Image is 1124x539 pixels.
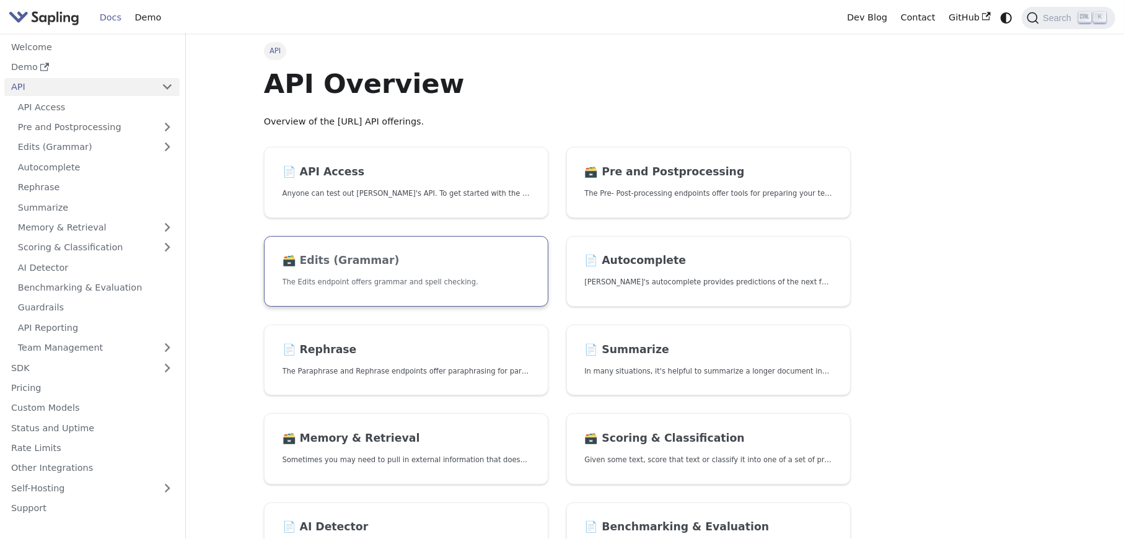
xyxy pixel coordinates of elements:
a: Summarize [11,198,180,216]
kbd: K [1094,12,1106,23]
p: Sometimes you may need to pull in external information that doesn't fit in the context size of an... [283,454,530,466]
a: Pre and Postprocessing [11,118,180,136]
h2: Summarize [584,343,832,357]
a: API Reporting [11,318,180,336]
h2: Benchmarking & Evaluation [584,520,832,534]
h2: Rephrase [283,343,530,357]
p: The Paraphrase and Rephrase endpoints offer paraphrasing for particular styles. [283,366,530,377]
a: Welcome [4,38,180,56]
h2: Pre and Postprocessing [584,165,832,179]
a: Support [4,499,180,517]
a: 📄️ Autocomplete[PERSON_NAME]'s autocomplete provides predictions of the next few characters or words [566,236,851,307]
h2: Memory & Retrieval [283,432,530,445]
p: The Pre- Post-processing endpoints offer tools for preparing your text data for ingestation as we... [584,188,832,199]
a: Contact [894,8,942,27]
a: API [4,78,155,96]
a: Rate Limits [4,439,180,457]
a: 🗃️ Memory & RetrievalSometimes you may need to pull in external information that doesn't fit in t... [264,413,548,484]
p: In many situations, it's helpful to summarize a longer document into a shorter, more easily diges... [584,366,832,377]
a: Dev Blog [840,8,893,27]
a: Scoring & Classification [11,239,180,256]
a: 🗃️ Scoring & ClassificationGiven some text, score that text or classify it into one of a set of p... [566,413,851,484]
img: Sapling.ai [9,9,79,27]
p: Sapling's autocomplete provides predictions of the next few characters or words [584,276,832,288]
button: Search (Ctrl+K) [1022,7,1115,29]
a: API Access [11,98,180,116]
a: Status and Uptime [4,419,180,437]
button: Switch between dark and light mode (currently system mode) [998,9,1016,27]
a: Team Management [11,339,180,357]
span: Search [1039,13,1079,23]
a: Other Integrations [4,459,180,477]
a: SDK [4,359,155,377]
a: Sapling.ai [9,9,84,27]
span: API [264,42,287,59]
button: Collapse sidebar category 'API' [155,78,180,96]
a: Demo [128,8,168,27]
a: Docs [93,8,128,27]
a: Custom Models [4,399,180,417]
a: 📄️ API AccessAnyone can test out [PERSON_NAME]'s API. To get started with the API, simply: [264,147,548,218]
a: AI Detector [11,258,180,276]
h2: Edits (Grammar) [283,254,530,268]
nav: Breadcrumbs [264,42,851,59]
a: Rephrase [11,178,180,196]
a: Benchmarking & Evaluation [11,279,180,297]
a: Guardrails [11,299,180,317]
a: Memory & Retrieval [11,219,180,237]
a: 🗃️ Pre and PostprocessingThe Pre- Post-processing endpoints offer tools for preparing your text d... [566,147,851,218]
a: 📄️ SummarizeIn many situations, it's helpful to summarize a longer document into a shorter, more ... [566,325,851,396]
a: Autocomplete [11,158,180,176]
a: Pricing [4,379,180,397]
button: Expand sidebar category 'SDK' [155,359,180,377]
a: 🗃️ Edits (Grammar)The Edits endpoint offers grammar and spell checking. [264,236,548,307]
p: Anyone can test out Sapling's API. To get started with the API, simply: [283,188,530,199]
a: Demo [4,58,180,76]
p: Overview of the [URL] API offerings. [264,115,851,129]
a: GitHub [942,8,997,27]
h2: Autocomplete [584,254,832,268]
a: Self-Hosting [4,479,180,497]
a: Edits (Grammar) [11,138,180,156]
a: 📄️ RephraseThe Paraphrase and Rephrase endpoints offer paraphrasing for particular styles. [264,325,548,396]
p: The Edits endpoint offers grammar and spell checking. [283,276,530,288]
h2: Scoring & Classification [584,432,832,445]
h2: API Access [283,165,530,179]
p: Given some text, score that text or classify it into one of a set of pre-specified categories. [584,454,832,466]
h1: API Overview [264,67,851,100]
h2: AI Detector [283,520,530,534]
